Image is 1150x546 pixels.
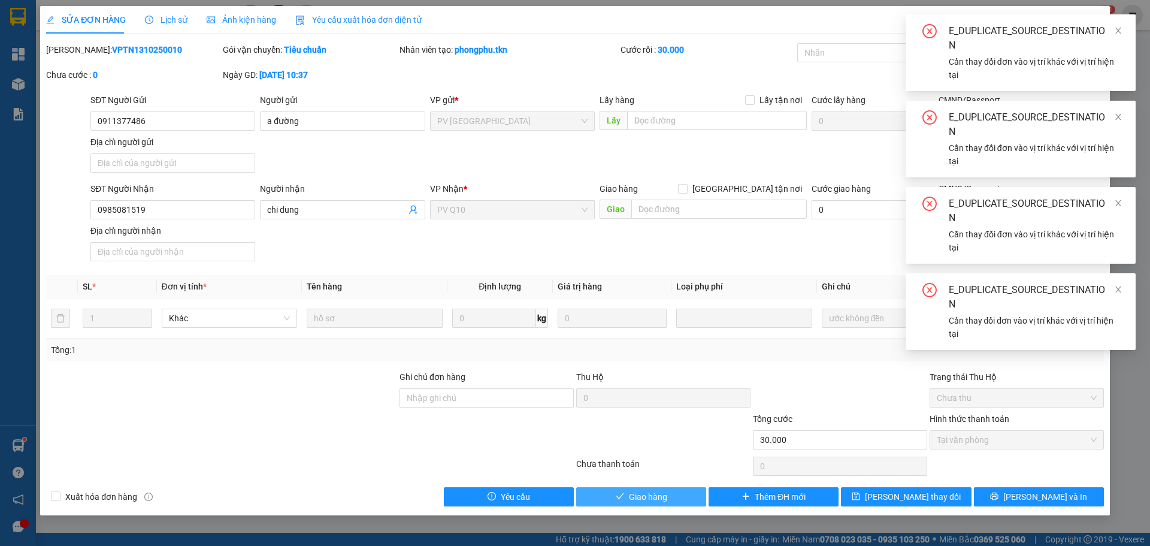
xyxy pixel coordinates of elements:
input: Dọc đường [627,111,807,130]
span: check [616,492,624,502]
input: Địa chỉ của người nhận [90,242,255,261]
span: Giao [600,200,631,219]
div: Chưa thanh toán [575,457,752,478]
div: Cần thay đổi đơn vào vị trí khác với vị trí hiện tại [949,228,1121,254]
div: Người nhận [260,182,425,195]
th: Ghi chú [817,275,962,298]
span: SL [83,282,92,291]
div: Cần thay đổi đơn vào vị trí khác với vị trí hiện tại [949,141,1121,168]
input: Dọc đường [631,200,807,219]
span: save [852,492,860,502]
span: [PERSON_NAME] thay đổi [865,490,961,503]
span: Xuất hóa đơn hàng [60,490,142,503]
b: phongphu.tkn [455,45,507,55]
b: GỬI : PV Q10 [15,87,110,107]
div: E_DUPLICATE_SOURCE_DESTINATION [949,24,1121,53]
div: Chưa cước : [46,68,220,82]
span: [PERSON_NAME] và In [1003,490,1087,503]
span: picture [207,16,215,24]
input: Cước giao hàng [812,200,934,219]
span: info-circle [144,493,153,501]
input: VD: Bàn, Ghế [307,309,442,328]
input: 0 [558,309,667,328]
b: 0 [93,70,98,80]
span: close-circle [922,197,937,213]
div: Ngày GD: [223,68,397,82]
button: checkGiao hàng [576,487,706,506]
span: close-circle [922,24,937,41]
span: exclamation-circle [488,492,496,502]
span: plus [742,492,750,502]
div: Cước rồi : [621,43,795,56]
span: Lấy tận nơi [755,93,807,107]
span: Lấy hàng [600,95,634,105]
span: Yêu cầu xuất hóa đơn điện tử [295,15,422,25]
span: Lấy [600,111,627,130]
div: Địa chỉ người gửi [90,135,255,149]
span: close [1114,285,1122,294]
button: exclamation-circleYêu cầu [444,487,574,506]
span: Tên hàng [307,282,342,291]
span: printer [990,492,998,502]
div: Cần thay đổi đơn vào vị trí khác với vị trí hiện tại [949,314,1121,340]
button: save[PERSON_NAME] thay đổi [841,487,971,506]
div: SĐT Người Nhận [90,182,255,195]
button: printer[PERSON_NAME] và In [974,487,1104,506]
span: Ảnh kiện hàng [207,15,276,25]
input: Ghi Chú [822,309,957,328]
span: Định lượng [479,282,521,291]
th: Loại phụ phí [671,275,816,298]
span: VP Nhận [430,184,464,194]
span: Đơn vị tính [162,282,207,291]
div: [PERSON_NAME]: [46,43,220,56]
input: Ghi chú đơn hàng [400,388,574,408]
span: close-circle [922,110,937,127]
b: 30.000 [658,45,684,55]
input: Cước lấy hàng [812,111,934,131]
span: close [1114,113,1122,121]
label: Cước lấy hàng [812,95,865,105]
div: VP gửi [430,93,595,107]
span: edit [46,16,55,24]
span: clock-circle [145,16,153,24]
button: Close [1076,6,1110,40]
span: Tổng cước [753,414,792,424]
span: Giao hàng [600,184,638,194]
span: Giao hàng [629,490,667,503]
li: Hotline: 1900 8153 [112,44,501,59]
div: E_DUPLICATE_SOURCE_DESTINATION [949,197,1121,225]
div: E_DUPLICATE_SOURCE_DESTINATION [949,283,1121,312]
label: Cước giao hàng [812,184,871,194]
button: delete [51,309,70,328]
label: Ghi chú đơn hàng [400,372,465,382]
div: Nhân viên tạo: [400,43,618,56]
span: PV Q10 [437,201,588,219]
span: SỬA ĐƠN HÀNG [46,15,126,25]
div: Cần thay đổi đơn vào vị trí khác với vị trí hiện tại [949,55,1121,82]
span: Khác [169,309,290,327]
div: Địa chỉ người nhận [90,224,255,237]
li: [STREET_ADDRESS][PERSON_NAME]. [GEOGRAPHIC_DATA], Tỉnh [GEOGRAPHIC_DATA] [112,29,501,44]
b: [DATE] 10:37 [259,70,308,80]
b: Tiêu chuẩn [284,45,326,55]
span: close [1114,199,1122,207]
span: Thu Hộ [576,372,604,382]
div: Tổng: 1 [51,343,444,357]
span: Yêu cầu [501,490,530,503]
span: close-circle [922,283,937,300]
img: icon [295,16,305,25]
div: SĐT Người Gửi [90,93,255,107]
img: logo.jpg [15,15,75,75]
div: Gói vận chuyển: [223,43,397,56]
span: Thêm ĐH mới [755,490,806,503]
span: Lịch sử [145,15,187,25]
div: Người gửi [260,93,425,107]
b: VPTN1310250010 [112,45,182,55]
span: PV Tây Ninh [437,112,588,130]
button: plusThêm ĐH mới [709,487,839,506]
span: user-add [408,205,418,215]
span: [GEOGRAPHIC_DATA] tận nơi [688,182,807,195]
div: E_DUPLICATE_SOURCE_DESTINATION [949,110,1121,139]
span: Giá trị hàng [558,282,602,291]
span: kg [536,309,548,328]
